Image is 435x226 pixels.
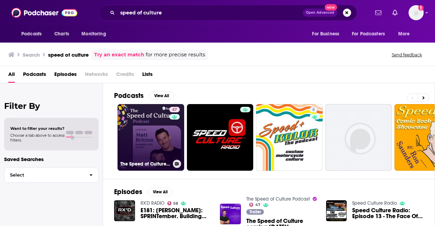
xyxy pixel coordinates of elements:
span: for more precise results [146,51,205,59]
button: Open AdvancedNew [303,9,337,17]
a: PodcastsView All [114,91,174,100]
img: Podchaser - Follow, Share and Rate Podcasts [11,6,77,19]
button: Select [4,167,99,183]
a: Lists [142,69,153,83]
h2: Filter By [4,101,99,111]
a: Show notifications dropdown [372,7,384,19]
span: Trailer [249,210,261,214]
a: 47 [249,203,260,207]
a: Try an exact match [94,51,144,59]
a: 47 [169,107,180,112]
a: 6 [256,104,323,171]
a: Speed Culture Radio [352,200,397,206]
span: Select [4,173,84,177]
button: Show profile menu [409,5,424,20]
div: Search podcasts, credits, & more... [99,5,357,21]
h2: Podcasts [114,91,144,100]
span: E181: [PERSON_NAME]: SPRINTember. Building speed and speed culture [141,207,212,219]
span: New [325,4,337,11]
span: Charts [54,29,69,39]
span: Networks [85,69,108,83]
h3: speed of culture [48,52,89,58]
span: Monitoring [81,29,106,39]
span: 58 [173,202,178,205]
button: Send feedback [390,52,424,58]
a: Podcasts [23,69,46,83]
a: 58 [167,201,178,205]
a: 47The Speed of Culture Podcast [118,104,184,171]
span: 47 [255,203,260,206]
a: Charts [50,27,73,41]
img: User Profile [409,5,424,20]
a: Speed Culture Radio: Episode 13 - The Face Off & Cultured Alliance [352,207,424,219]
svg: Add a profile image [418,5,424,11]
button: open menu [393,27,419,41]
a: RX'D RADIO [141,200,165,206]
span: For Podcasters [352,29,385,39]
button: View All [148,188,172,196]
h3: The Speed of Culture Podcast [120,161,170,167]
h2: Episodes [114,188,142,196]
img: The Speed of Culture coming April 12! [220,204,241,225]
button: View All [149,92,174,100]
img: Speed Culture Radio: Episode 13 - The Face Off & Cultured Alliance [326,200,347,221]
span: Choose a tab above to access filters. [10,133,65,143]
h3: Search [23,52,40,58]
span: 47 [172,106,177,113]
button: open menu [307,27,348,41]
input: Search podcasts, credits, & more... [118,7,303,18]
p: Saved Searches [4,156,99,162]
a: The Speed of Culture Podcast [246,196,310,202]
a: Episodes [54,69,77,83]
button: open menu [347,27,395,41]
img: E181: Michael Tucker: SPRINTember. Building speed and speed culture [114,200,135,221]
button: open menu [77,27,115,41]
a: EpisodesView All [114,188,172,196]
a: E181: Michael Tucker: SPRINTember. Building speed and speed culture [141,207,212,219]
span: Open Advanced [306,11,334,14]
span: For Business [312,29,339,39]
a: Show notifications dropdown [390,7,400,19]
span: More [398,29,410,39]
a: 6 [310,107,317,112]
span: Podcasts [21,29,42,39]
span: Want to filter your results? [10,126,65,131]
span: 6 [312,106,315,113]
span: Logged in as BrunswickDigital [409,5,424,20]
button: open menu [16,27,51,41]
span: Credits [116,69,134,83]
a: All [8,69,15,83]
